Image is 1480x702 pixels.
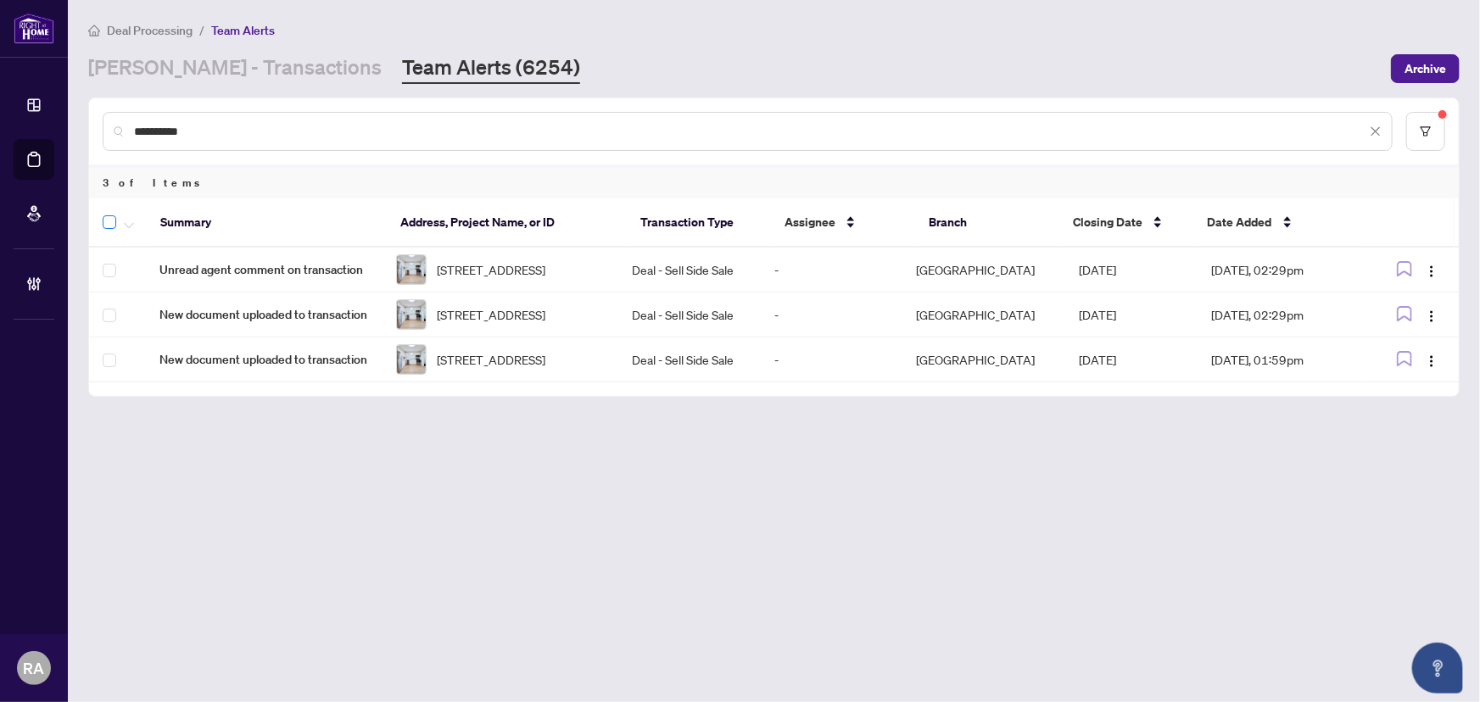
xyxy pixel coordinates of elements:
td: [GEOGRAPHIC_DATA] [902,248,1065,292]
th: Closing Date [1059,198,1194,248]
span: filter [1420,125,1432,137]
img: thumbnail-img [397,345,426,374]
td: [DATE] [1065,337,1198,382]
div: 3 of Items [89,166,1459,198]
th: Branch [915,198,1059,248]
td: Deal - Sell Side Sale [619,248,761,292]
span: Team Alerts [211,23,275,38]
td: - [761,292,902,337]
button: Logo [1418,256,1445,283]
img: thumbnail-img [397,300,426,329]
td: - [761,337,902,382]
td: [DATE], 02:29pm [1198,248,1368,292]
span: New document uploaded to transaction [159,305,369,324]
button: Logo [1418,301,1445,328]
span: Date Added [1208,213,1272,231]
span: Assignee [785,213,835,231]
button: Logo [1418,346,1445,373]
span: close [1370,125,1382,137]
a: Team Alerts (6254) [402,53,580,84]
th: Assignee [771,198,915,248]
td: [DATE] [1065,292,1198,337]
span: Closing Date [1073,213,1142,231]
span: Unread agent comment on transaction [159,260,369,279]
span: [STREET_ADDRESS] [437,305,545,324]
button: Archive [1391,54,1460,83]
td: - [761,248,902,292]
img: Logo [1425,309,1438,323]
th: Summary [147,198,387,248]
span: [STREET_ADDRESS] [437,350,545,369]
button: filter [1406,112,1445,151]
img: thumbnail-img [397,255,426,284]
td: Deal - Sell Side Sale [619,337,761,382]
button: Open asap [1412,643,1463,694]
img: Logo [1425,265,1438,278]
span: New document uploaded to transaction [159,350,369,369]
span: Deal Processing [107,23,193,38]
span: home [88,25,100,36]
span: Archive [1405,55,1446,82]
li: / [199,20,204,40]
td: [GEOGRAPHIC_DATA] [902,337,1065,382]
th: Date Added [1194,198,1367,248]
td: [DATE], 01:59pm [1198,337,1368,382]
td: [GEOGRAPHIC_DATA] [902,292,1065,337]
td: [DATE] [1065,248,1198,292]
th: Transaction Type [627,198,771,248]
span: [STREET_ADDRESS] [437,260,545,279]
img: logo [14,13,54,44]
td: [DATE], 02:29pm [1198,292,1368,337]
th: Address, Project Name, or ID [387,198,627,248]
a: [PERSON_NAME] - Transactions [88,53,382,84]
span: RA [24,656,45,680]
img: Logo [1425,354,1438,368]
td: Deal - Sell Side Sale [619,292,761,337]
